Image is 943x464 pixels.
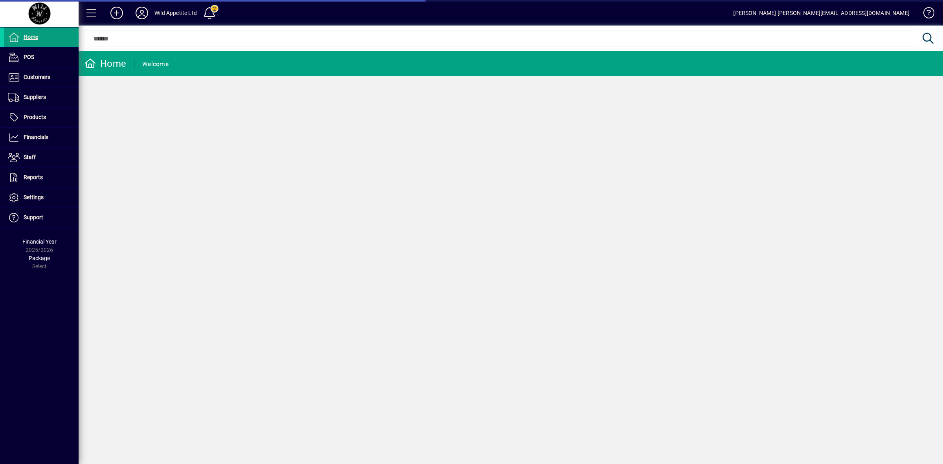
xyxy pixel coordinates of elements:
[4,188,79,207] a: Settings
[24,114,46,120] span: Products
[24,174,43,180] span: Reports
[4,68,79,87] a: Customers
[24,154,36,160] span: Staff
[4,48,79,67] a: POS
[4,148,79,167] a: Staff
[29,255,50,261] span: Package
[733,7,910,19] div: [PERSON_NAME] [PERSON_NAME][EMAIL_ADDRESS][DOMAIN_NAME]
[24,134,48,140] span: Financials
[142,58,169,70] div: Welcome
[24,34,38,40] span: Home
[24,54,34,60] span: POS
[24,94,46,100] span: Suppliers
[24,194,44,200] span: Settings
[4,88,79,107] a: Suppliers
[4,128,79,147] a: Financials
[129,6,154,20] button: Profile
[24,214,43,220] span: Support
[917,2,933,27] a: Knowledge Base
[104,6,129,20] button: Add
[4,208,79,227] a: Support
[84,57,126,70] div: Home
[4,168,79,187] a: Reports
[154,7,197,19] div: Wild Appetite Ltd
[4,108,79,127] a: Products
[24,74,50,80] span: Customers
[22,238,57,245] span: Financial Year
